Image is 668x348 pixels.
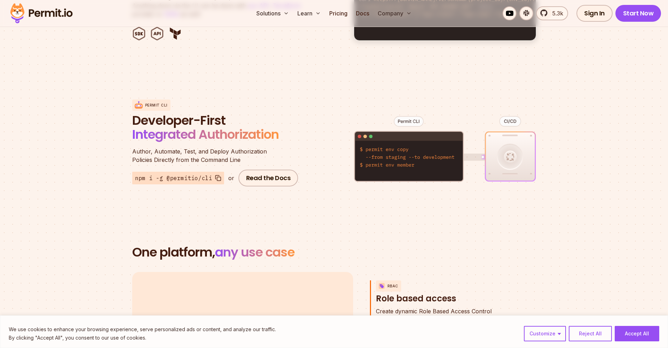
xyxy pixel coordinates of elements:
[615,5,661,22] a: Start Now
[536,6,568,20] a: 5.3k
[9,325,276,334] p: We use cookies to enhance your browsing experience, serve personalized ads or content, and analyz...
[569,326,612,341] button: Reject All
[132,114,301,128] span: Developer-First
[353,6,372,20] a: Docs
[254,6,292,20] button: Solutions
[132,147,301,164] p: Policies Directly from the Command Line
[132,147,301,156] span: Author, Automate, Test, and Deploy Authorization
[375,6,414,20] button: Company
[7,1,76,25] img: Permit logo
[615,326,659,341] button: Accept All
[145,103,168,108] p: Permit CLI
[326,6,350,20] a: Pricing
[9,334,276,342] p: By clicking "Accept All", you consent to our use of cookies.
[376,307,507,348] div: RBACRole based access
[376,307,492,324] p: policies, like:
[238,170,298,186] a: Read the Docs
[132,245,536,259] h2: One platform,
[132,125,279,143] span: Integrated Authorization
[376,307,492,315] span: Create dynamic Role Based Access Control
[135,174,212,182] span: npm i -g @permitio/cli
[548,9,563,18] span: 5.3k
[524,326,566,341] button: Customize
[132,172,224,184] button: npm i -g @permitio/cli
[295,6,324,20] button: Learn
[228,174,234,182] div: or
[576,5,613,22] a: Sign In
[215,243,295,261] span: any use case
